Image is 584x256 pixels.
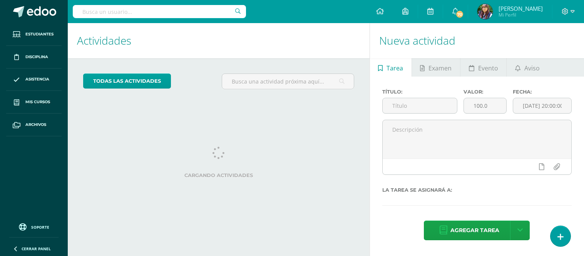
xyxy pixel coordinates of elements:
[383,98,457,113] input: Título
[499,5,543,12] span: [PERSON_NAME]
[6,69,62,91] a: Asistencia
[25,76,49,82] span: Asistencia
[478,59,498,77] span: Evento
[25,31,54,37] span: Estudiantes
[477,4,493,19] img: d02f7b5d7dd3d7b9e4d2ee7bbdbba8a0.png
[83,74,171,89] a: todas las Actividades
[499,12,543,18] span: Mi Perfil
[73,5,246,18] input: Busca un usuario...
[382,187,572,193] label: La tarea se asignará a:
[379,23,575,58] h1: Nueva actividad
[464,98,506,113] input: Puntos máximos
[22,246,51,251] span: Cerrar panel
[513,89,572,95] label: Fecha:
[450,221,499,240] span: Agregar tarea
[83,172,354,178] label: Cargando actividades
[25,122,46,128] span: Archivos
[428,59,452,77] span: Examen
[513,98,571,113] input: Fecha de entrega
[9,221,59,232] a: Soporte
[6,91,62,114] a: Mis cursos
[382,89,458,95] label: Título:
[25,99,50,105] span: Mis cursos
[507,58,548,77] a: Aviso
[464,89,506,95] label: Valor:
[387,59,403,77] span: Tarea
[370,58,412,77] a: Tarea
[31,224,49,230] span: Soporte
[412,58,460,77] a: Examen
[460,58,506,77] a: Evento
[6,23,62,46] a: Estudiantes
[524,59,540,77] span: Aviso
[222,74,354,89] input: Busca una actividad próxima aquí...
[77,23,360,58] h1: Actividades
[6,114,62,136] a: Archivos
[455,10,464,18] span: 70
[25,54,48,60] span: Disciplina
[6,46,62,69] a: Disciplina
